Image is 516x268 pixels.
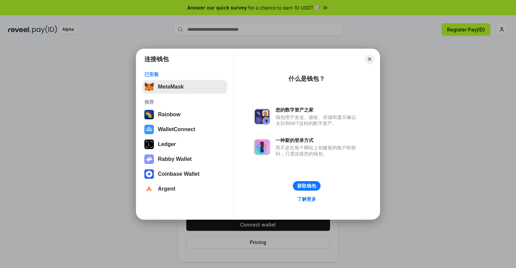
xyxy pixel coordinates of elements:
img: svg+xml,%3Csvg%20width%3D%22120%22%20height%3D%22120%22%20viewBox%3D%220%200%20120%20120%22%20fil... [144,110,154,119]
div: 钱包用于发送、接收、存储和显示像以太坊和NFT这样的数字资产。 [276,114,359,126]
img: svg+xml,%3Csvg%20xmlns%3D%22http%3A%2F%2Fwww.w3.org%2F2000%2Fsvg%22%20fill%3D%22none%22%20viewBox... [144,154,154,164]
button: Rabby Wallet [142,152,227,166]
div: Rainbow [158,112,181,118]
div: 了解更多 [297,196,316,202]
button: Rainbow [142,108,227,121]
img: svg+xml,%3Csvg%20width%3D%2228%22%20height%3D%2228%22%20viewBox%3D%220%200%2028%2028%22%20fill%3D... [144,125,154,134]
button: Coinbase Wallet [142,167,227,181]
button: Close [365,54,374,64]
button: WalletConnect [142,123,227,136]
div: 推荐 [144,99,225,105]
img: svg+xml,%3Csvg%20xmlns%3D%22http%3A%2F%2Fwww.w3.org%2F2000%2Fsvg%22%20width%3D%2228%22%20height%3... [144,140,154,149]
div: MetaMask [158,84,184,90]
button: Ledger [142,138,227,151]
div: 而不是在每个网站上创建新的账户和密码，只需连接您的钱包。 [276,145,359,157]
img: svg+xml,%3Csvg%20width%3D%2228%22%20height%3D%2228%22%20viewBox%3D%220%200%2028%2028%22%20fill%3D... [144,169,154,179]
img: svg+xml,%3Csvg%20width%3D%2228%22%20height%3D%2228%22%20viewBox%3D%220%200%2028%2028%22%20fill%3D... [144,184,154,194]
img: svg+xml,%3Csvg%20xmlns%3D%22http%3A%2F%2Fwww.w3.org%2F2000%2Fsvg%22%20fill%3D%22none%22%20viewBox... [254,108,270,125]
div: Argent [158,186,175,192]
h1: 连接钱包 [144,55,169,63]
div: Rabby Wallet [158,156,192,162]
div: Ledger [158,141,176,147]
div: 您的数字资产之家 [276,107,359,113]
button: Argent [142,182,227,196]
img: svg+xml,%3Csvg%20xmlns%3D%22http%3A%2F%2Fwww.w3.org%2F2000%2Fsvg%22%20fill%3D%22none%22%20viewBox... [254,139,270,155]
button: MetaMask [142,80,227,94]
img: svg+xml,%3Csvg%20fill%3D%22none%22%20height%3D%2233%22%20viewBox%3D%220%200%2035%2033%22%20width%... [144,82,154,92]
button: 获取钱包 [293,181,321,191]
div: 一种新的登录方式 [276,137,359,143]
div: WalletConnect [158,126,195,132]
div: 已安装 [144,71,225,77]
a: 了解更多 [293,195,320,203]
div: Coinbase Wallet [158,171,200,177]
div: 什么是钱包？ [288,75,325,83]
div: 获取钱包 [297,183,316,189]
